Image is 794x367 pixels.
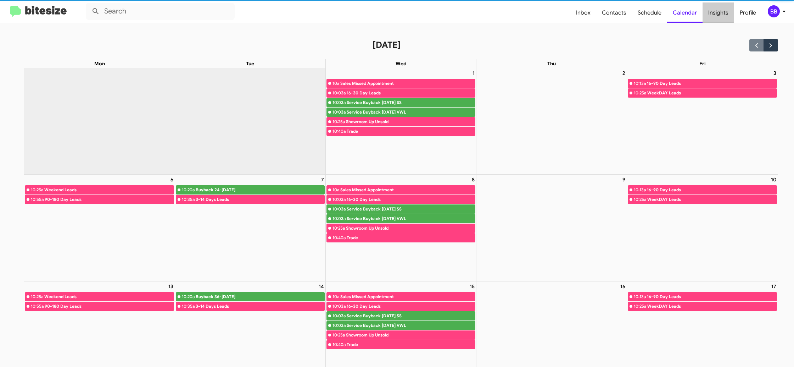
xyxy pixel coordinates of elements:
div: Service Buyback [DATE] VWL [347,322,475,329]
a: Tuesday [245,59,256,68]
div: 16-30 Day Leads [347,196,475,203]
a: October 6, 2025 [169,175,175,185]
a: October 8, 2025 [470,175,476,185]
div: 3-14 Days Leads [196,196,324,203]
div: Weekend Leads [44,293,174,300]
div: 10:25a [634,196,646,203]
a: October 7, 2025 [320,175,325,185]
div: Service Buyback [DATE] SS [347,99,475,106]
div: Trade [347,234,475,241]
div: Sales Missed Appointment [340,186,475,193]
input: Search [86,3,235,20]
div: 10:40a [332,128,346,135]
a: Schedule [632,2,667,23]
td: October 3, 2025 [627,68,778,175]
a: October 1, 2025 [471,68,476,78]
td: October 9, 2025 [476,175,627,281]
div: 10:13a [634,293,646,300]
div: 10:25a [332,118,345,125]
td: October 1, 2025 [326,68,476,175]
div: Trade [347,341,475,348]
div: 10:55a [31,303,44,310]
td: October 6, 2025 [24,175,175,281]
div: 10:35a [182,196,195,203]
td: October 8, 2025 [326,175,476,281]
div: 90-180 Day Leads [45,303,174,310]
div: 10a [332,80,339,87]
div: 10a [332,293,339,300]
button: Previous month [749,39,764,51]
div: BB [768,5,780,17]
a: October 9, 2025 [621,175,627,185]
div: 10:03a [332,215,346,222]
div: 10:35a [182,303,195,310]
div: 16-90 Day Leads [647,186,777,193]
td: October 10, 2025 [627,175,778,281]
div: Buyback 36-[DATE] [196,293,324,300]
a: Friday [698,59,707,68]
div: 10:03a [332,312,346,319]
a: Profile [734,2,762,23]
div: 10:03a [332,109,346,116]
a: October 14, 2025 [317,281,325,291]
div: WeekDAY Leads [647,303,777,310]
div: 10:25a [332,332,345,339]
a: October 10, 2025 [770,175,778,185]
div: Buyback 24-[DATE] [196,186,324,193]
div: 10:20a [182,186,195,193]
div: 10:20a [182,293,195,300]
a: Wednesday [394,59,408,68]
div: WeekDAY Leads [647,89,777,97]
a: Calendar [667,2,703,23]
h2: [DATE] [373,39,401,51]
a: October 3, 2025 [772,68,778,78]
div: 10:03a [332,322,346,329]
div: 16-90 Day Leads [647,80,777,87]
a: October 16, 2025 [619,281,627,291]
div: 10a [332,186,339,193]
a: October 13, 2025 [167,281,175,291]
div: Trade [347,128,475,135]
div: 16-30 Day Leads [347,303,475,310]
div: Service Buyback [DATE] SS [347,312,475,319]
td: October 2, 2025 [476,68,627,175]
div: 10:03a [332,196,346,203]
div: 10:25a [31,293,43,300]
div: Showroom Up Unsold [346,332,475,339]
div: 16-30 Day Leads [347,89,475,97]
a: October 15, 2025 [468,281,476,291]
div: 10:40a [332,234,346,241]
div: Service Buyback [DATE] VWL [347,215,475,222]
div: 10:55a [31,196,44,203]
a: Contacts [596,2,632,23]
div: Service Buyback [DATE] SS [347,206,475,213]
div: Showroom Up Unsold [346,118,475,125]
div: WeekDAY Leads [647,196,777,203]
div: Sales Missed Appointment [340,80,475,87]
a: Thursday [546,59,557,68]
button: Next month [764,39,778,51]
div: Sales Missed Appointment [340,293,475,300]
div: 10:13a [634,186,646,193]
div: 3-14 Days Leads [196,303,324,310]
a: October 17, 2025 [770,281,778,291]
div: 10:03a [332,89,346,97]
div: 16-90 Day Leads [647,293,777,300]
div: 10:03a [332,303,346,310]
div: 90-180 Day Leads [45,196,174,203]
div: 10:25a [332,225,345,232]
a: Insights [703,2,734,23]
a: Inbox [570,2,596,23]
a: Monday [93,59,106,68]
div: 10:25a [634,303,646,310]
div: 10:13a [634,80,646,87]
td: October 7, 2025 [175,175,325,281]
div: Weekend Leads [44,186,174,193]
div: 10:25a [634,89,646,97]
a: October 2, 2025 [621,68,627,78]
